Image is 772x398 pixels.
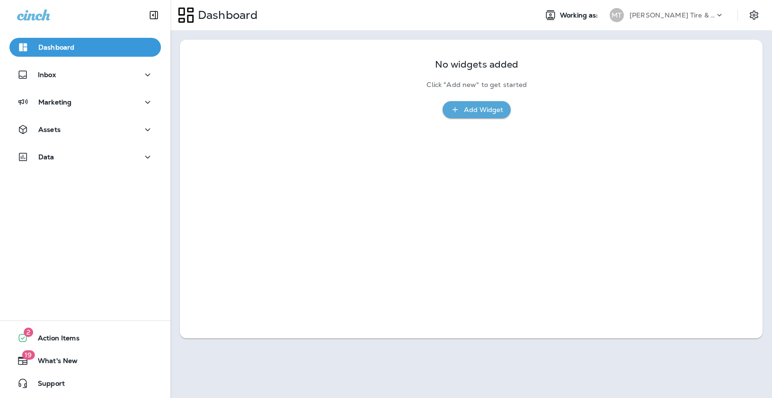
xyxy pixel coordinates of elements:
button: Collapse Sidebar [141,6,167,25]
p: Dashboard [38,43,74,51]
button: Add Widget [443,101,511,119]
span: What's New [28,357,78,368]
span: 19 [22,350,35,360]
span: Support [28,380,65,391]
span: Action Items [28,334,80,346]
button: Marketing [9,93,161,112]
p: [PERSON_NAME] Tire & Auto [630,11,715,19]
button: Assets [9,120,161,139]
button: Inbox [9,65,161,84]
div: Add Widget [464,104,503,116]
button: 19What's New [9,351,161,370]
span: 2 [24,328,33,337]
p: Dashboard [194,8,257,22]
button: 2Action Items [9,329,161,347]
p: Inbox [38,71,56,78]
button: Data [9,147,161,166]
p: Data [38,153,54,161]
button: Support [9,374,161,393]
span: Working as: [560,11,600,19]
div: MT [610,8,624,22]
p: Marketing [38,98,71,106]
p: Assets [38,126,61,133]
p: No widgets added [435,61,518,69]
button: Settings [745,7,763,24]
p: Click "Add new" to get started [426,81,527,89]
button: Dashboard [9,38,161,57]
